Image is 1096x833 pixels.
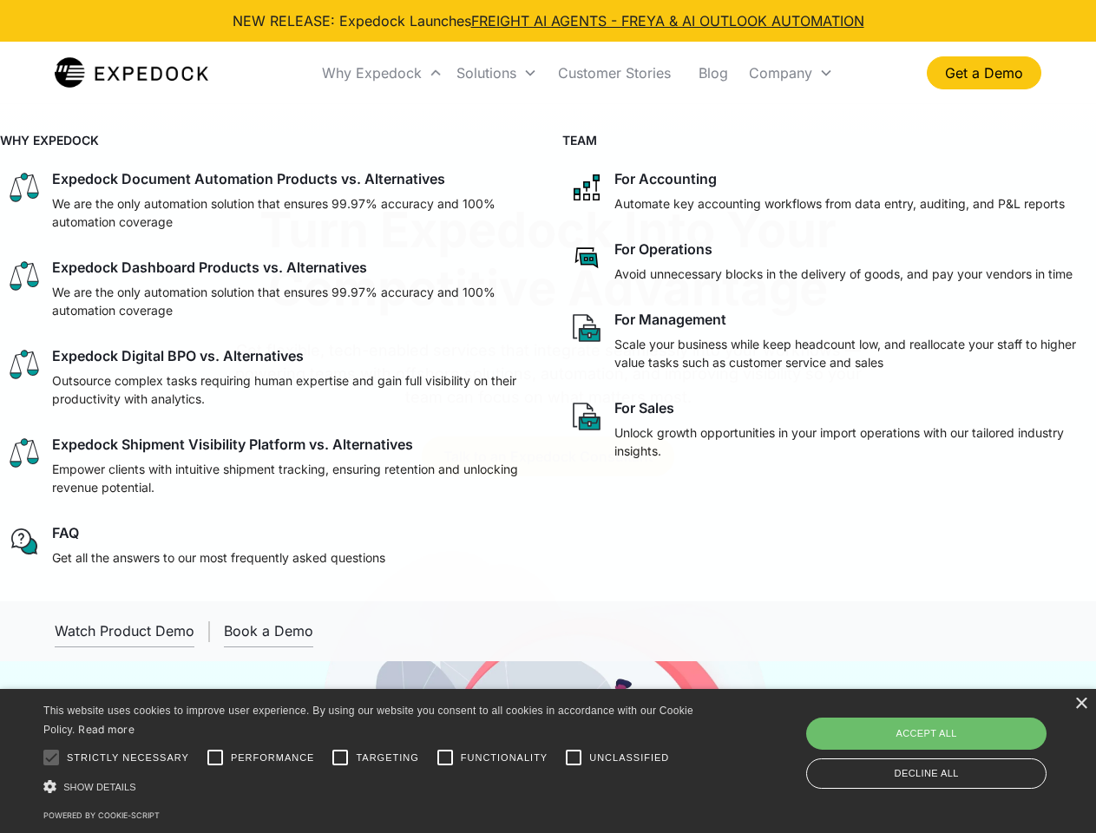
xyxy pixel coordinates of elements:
div: Solutions [450,43,544,102]
div: Expedock Document Automation Products vs. Alternatives [52,170,445,187]
div: FAQ [52,524,79,541]
span: Functionality [461,751,548,765]
div: Expedock Digital BPO vs. Alternatives [52,347,304,364]
img: scale icon [7,170,42,205]
div: For Management [614,311,726,328]
div: Book a Demo [224,622,313,640]
p: Unlock growth opportunities in your import operations with our tailored industry insights. [614,423,1090,460]
img: regular chat bubble icon [7,524,42,559]
div: NEW RELEASE: Expedock Launches [233,10,864,31]
span: Targeting [356,751,418,765]
img: paper and bag icon [569,311,604,345]
img: scale icon [7,347,42,382]
span: Unclassified [589,751,669,765]
a: FREIGHT AI AGENTS - FREYA & AI OUTLOOK AUTOMATION [471,12,864,30]
a: open lightbox [55,615,194,647]
p: Outsource complex tasks requiring human expertise and gain full visibility on their productivity ... [52,371,528,408]
div: For Sales [614,399,674,416]
span: Performance [231,751,315,765]
p: Empower clients with intuitive shipment tracking, ensuring retention and unlocking revenue potent... [52,460,528,496]
div: Company [749,64,812,82]
img: scale icon [7,436,42,470]
p: We are the only automation solution that ensures 99.97% accuracy and 100% automation coverage [52,194,528,231]
div: Company [742,43,840,102]
div: For Operations [614,240,712,258]
div: Watch Product Demo [55,622,194,640]
iframe: Chat Widget [807,646,1096,833]
a: Read more [78,723,135,736]
div: Show details [43,777,699,796]
a: home [55,56,208,90]
div: Expedock Shipment Visibility Platform vs. Alternatives [52,436,413,453]
div: Solutions [456,64,516,82]
a: Customer Stories [544,43,685,102]
span: This website uses cookies to improve user experience. By using our website you consent to all coo... [43,705,693,737]
a: Get a Demo [927,56,1041,89]
p: We are the only automation solution that ensures 99.97% accuracy and 100% automation coverage [52,283,528,319]
div: Expedock Dashboard Products vs. Alternatives [52,259,367,276]
div: Why Expedock [322,64,422,82]
span: Show details [63,782,136,792]
div: For Accounting [614,170,717,187]
a: Powered by cookie-script [43,810,160,820]
img: paper and bag icon [569,399,604,434]
p: Get all the answers to our most frequently asked questions [52,548,385,567]
div: Why Expedock [315,43,450,102]
span: Strictly necessary [67,751,189,765]
p: Avoid unnecessary blocks in the delivery of goods, and pay your vendors in time [614,265,1073,283]
a: Book a Demo [224,615,313,647]
img: rectangular chat bubble icon [569,240,604,275]
p: Scale your business while keep headcount low, and reallocate your staff to higher value tasks suc... [614,335,1090,371]
img: network like icon [569,170,604,205]
img: scale icon [7,259,42,293]
a: Blog [685,43,742,102]
p: Automate key accounting workflows from data entry, auditing, and P&L reports [614,194,1065,213]
img: Expedock Logo [55,56,208,90]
